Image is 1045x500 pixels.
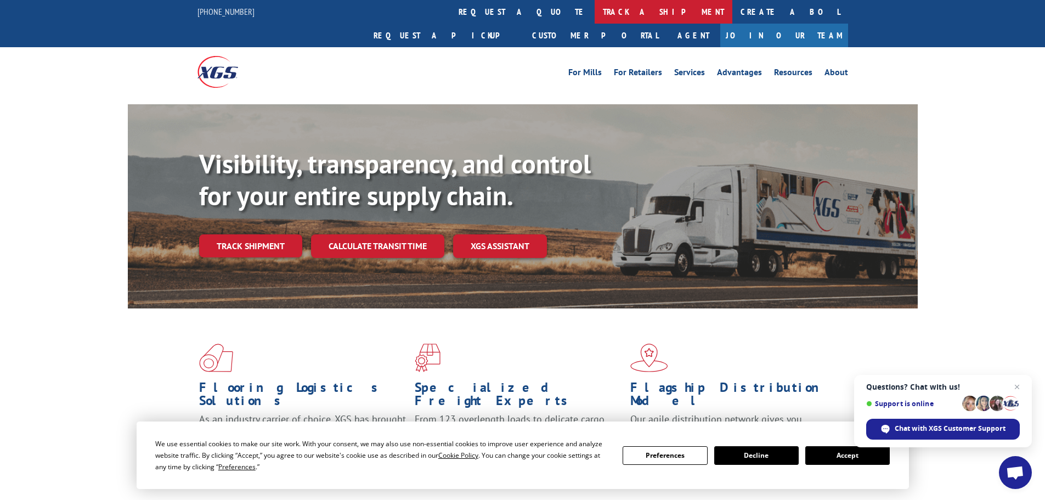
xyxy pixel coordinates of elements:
h1: Specialized Freight Experts [415,381,622,413]
a: For Retailers [614,68,662,80]
span: Preferences [218,462,256,471]
a: Advantages [717,68,762,80]
a: For Mills [568,68,602,80]
a: Open chat [999,456,1032,489]
span: As an industry carrier of choice, XGS has brought innovation and dedication to flooring logistics... [199,413,406,452]
a: Customer Portal [524,24,666,47]
img: xgs-icon-flagship-distribution-model-red [630,344,668,372]
span: Cookie Policy [438,451,478,460]
button: Decline [714,446,799,465]
button: Preferences [623,446,707,465]
a: XGS ASSISTANT [453,234,547,258]
div: Cookie Consent Prompt [137,422,909,489]
a: About [824,68,848,80]
b: Visibility, transparency, and control for your entire supply chain. [199,147,591,212]
span: Chat with XGS Customer Support [895,424,1006,434]
a: Services [674,68,705,80]
div: We use essential cookies to make our site work. With your consent, we may also use non-essential ... [155,438,609,473]
a: Request a pickup [365,24,524,47]
h1: Flagship Distribution Model [630,381,838,413]
button: Accept [805,446,890,465]
span: Questions? Chat with us! [866,383,1020,391]
a: Track shipment [199,234,302,257]
p: From 123 overlength loads to delicate cargo, our experienced staff knows the best way to move you... [415,413,622,462]
h1: Flooring Logistics Solutions [199,381,406,413]
span: Support is online [866,400,958,408]
img: xgs-icon-total-supply-chain-intelligence-red [199,344,233,372]
span: Our agile distribution network gives you nationwide inventory management on demand. [630,413,832,439]
img: xgs-icon-focused-on-flooring-red [415,344,440,372]
a: Join Our Team [720,24,848,47]
a: Calculate transit time [311,234,444,258]
a: Resources [774,68,812,80]
span: Chat with XGS Customer Support [866,419,1020,440]
a: [PHONE_NUMBER] [197,6,255,17]
a: Agent [666,24,720,47]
